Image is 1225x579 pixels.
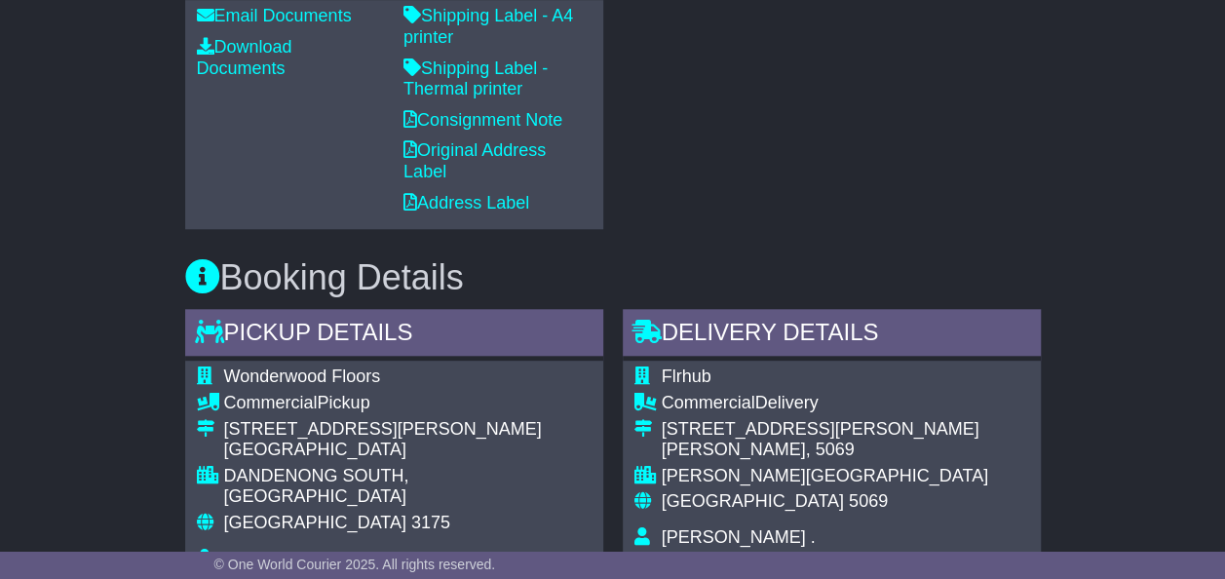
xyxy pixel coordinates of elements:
div: [GEOGRAPHIC_DATA] [224,440,592,461]
a: Address Label [403,193,529,212]
div: Delivery [662,393,1029,414]
span: Jaden . [224,549,282,568]
span: 5069 [849,491,888,511]
a: Shipping Label - A4 printer [403,6,573,47]
a: Consignment Note [403,110,562,130]
span: © One World Courier 2025. All rights reserved. [214,557,496,572]
span: 3175 [411,513,450,532]
span: [GEOGRAPHIC_DATA] [662,491,844,511]
div: Delivery Details [623,309,1041,362]
span: Flrhub [662,367,711,386]
span: Commercial [662,393,755,412]
div: [STREET_ADDRESS][PERSON_NAME] [224,419,592,441]
div: DANDENONG SOUTH, [GEOGRAPHIC_DATA] [224,466,592,508]
a: Download Documents [197,37,292,78]
span: Commercial [224,393,318,412]
div: Pickup Details [185,309,603,362]
div: [PERSON_NAME][GEOGRAPHIC_DATA] [662,466,1029,487]
a: Shipping Label - Thermal printer [403,58,548,99]
span: [PERSON_NAME] . [662,527,816,547]
div: [PERSON_NAME], 5069 [662,440,1029,461]
div: [STREET_ADDRESS][PERSON_NAME] [662,419,1029,441]
a: Original Address Label [403,140,546,181]
span: [GEOGRAPHIC_DATA] [224,513,406,532]
div: Pickup [224,393,592,414]
a: Email Documents [197,6,352,25]
span: Wonderwood Floors [224,367,381,386]
h3: Booking Details [185,258,1041,297]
